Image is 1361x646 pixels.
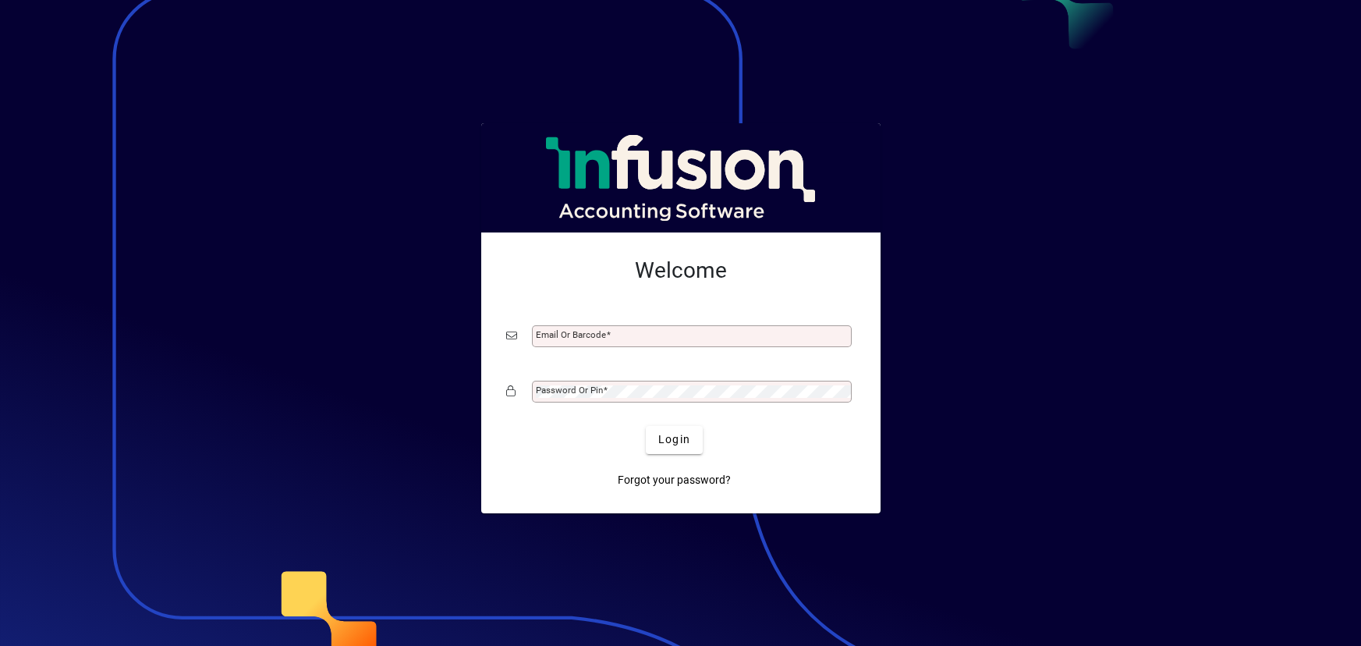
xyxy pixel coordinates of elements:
button: Login [646,426,703,454]
h2: Welcome [506,257,856,284]
mat-label: Password or Pin [536,385,603,396]
a: Forgot your password? [611,467,737,495]
span: Forgot your password? [618,472,731,488]
mat-label: Email or Barcode [536,329,606,340]
span: Login [658,431,690,448]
